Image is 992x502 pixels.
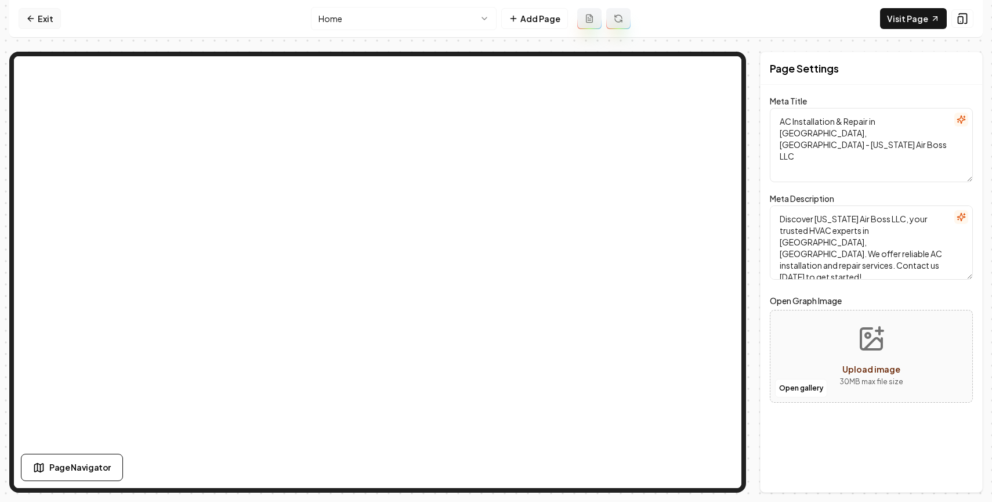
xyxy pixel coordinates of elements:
a: Exit [19,8,61,29]
button: Page Navigator [21,454,123,481]
span: Upload image [842,364,900,374]
button: Upload image [830,316,913,397]
button: Open gallery [775,379,827,398]
label: Meta Title [770,96,807,106]
button: Add admin page prompt [577,8,602,29]
span: Page Navigator [49,461,111,474]
p: 30 MB max file size [839,376,903,388]
label: Meta Description [770,193,834,204]
button: Add Page [501,8,568,29]
label: Open Graph Image [770,294,973,308]
button: Regenerate page [606,8,631,29]
h2: Page Settings [770,60,839,77]
a: Visit Page [880,8,947,29]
